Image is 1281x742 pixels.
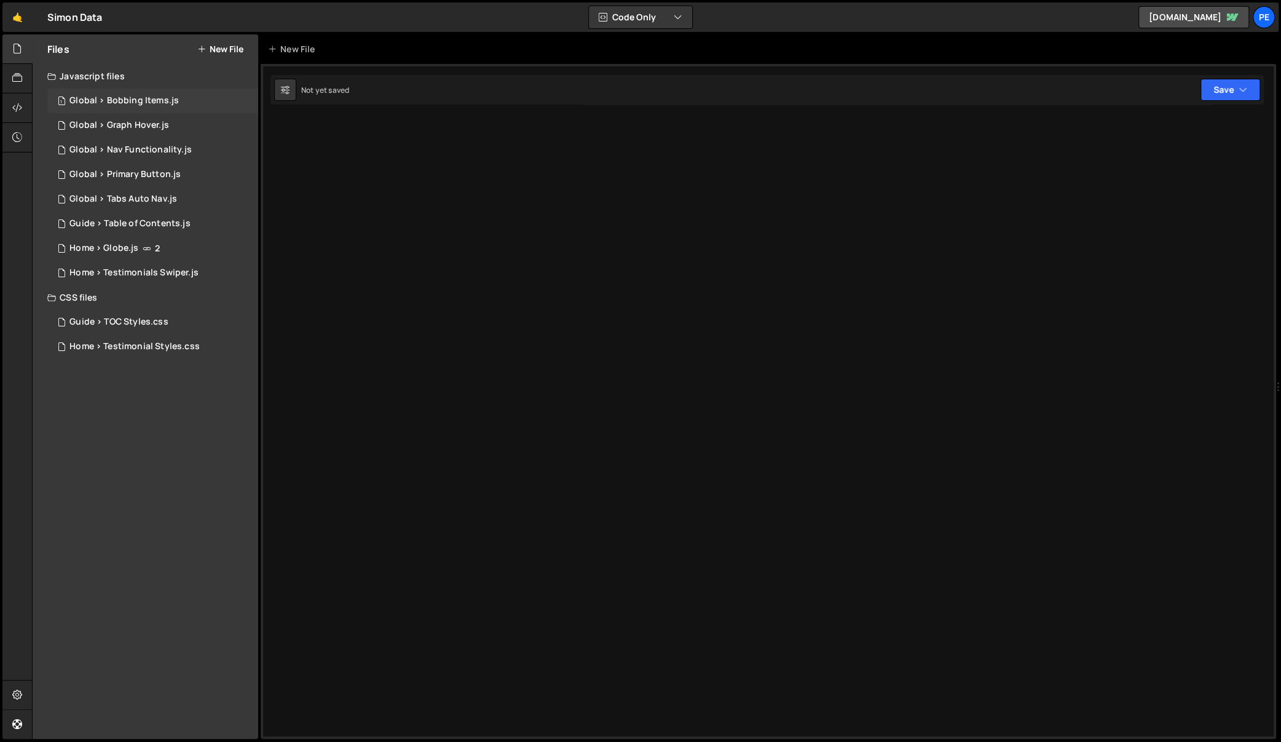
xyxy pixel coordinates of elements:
div: Simon Data [47,10,103,25]
button: Save [1200,79,1260,101]
span: 2 [155,243,160,253]
div: CSS files [33,285,258,310]
div: 16753/45793.css [47,334,258,359]
div: Home > Testimonial Styles.css [69,341,200,352]
div: 16753/45792.js [47,261,258,285]
a: 🤙 [2,2,33,32]
div: 16753/45990.js [47,162,258,187]
div: Global > Graph Hover.js [69,120,169,131]
div: Guide > TOC Styles.css [69,317,168,328]
button: Code Only [589,6,692,28]
div: Javascript files [33,64,258,89]
div: Home > Testimonials Swiper.js [69,267,199,278]
div: Global > Nav Functionality.js [69,144,192,156]
div: 16753/46418.js [47,211,258,236]
div: 16753/45758.js [47,113,258,138]
a: [DOMAIN_NAME] [1138,6,1249,28]
span: 1 [58,97,65,107]
div: 16753/46016.js [47,236,258,261]
div: Global > Tabs Auto Nav.js [69,194,177,205]
div: 16753/46419.css [47,310,258,334]
div: New File [268,43,320,55]
div: 16753/46225.js [47,138,258,162]
h2: Files [47,42,69,56]
div: 16753/46060.js [47,89,258,113]
button: New File [197,44,243,54]
div: 16753/46062.js [47,187,258,211]
a: Pe [1253,6,1275,28]
div: Not yet saved [301,85,349,95]
div: Guide > Table of Contents.js [69,218,190,229]
div: Global > Bobbing Items.js [69,95,179,106]
div: Home > Globe.js [69,243,138,254]
div: Global > Primary Button.js [69,169,181,180]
